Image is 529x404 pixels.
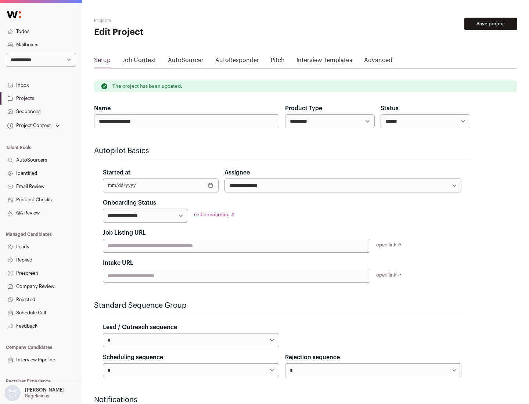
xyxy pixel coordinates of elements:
a: Advanced [364,56,392,68]
a: Interview Templates [296,56,352,68]
a: AutoResponder [215,56,259,68]
label: Started at [103,168,130,177]
a: Job Context [122,56,156,68]
label: Onboarding Status [103,198,156,207]
p: [PERSON_NAME] [25,387,65,393]
label: Status [381,104,399,113]
label: Assignee [224,168,250,177]
button: Open dropdown [6,120,61,131]
label: Name [94,104,111,113]
a: Setup [94,56,111,68]
a: edit onboarding ↗ [194,212,235,217]
a: Pitch [271,56,285,68]
label: Scheduling sequence [103,353,163,362]
h2: Autopilot Basics [94,146,470,156]
h2: Standard Sequence Group [94,300,470,311]
p: The project has been updated. [112,83,182,89]
button: Save project [464,18,517,30]
h1: Edit Project [94,26,235,38]
label: Rejection sequence [285,353,340,362]
img: Wellfound [3,7,25,22]
button: Open dropdown [3,385,66,401]
div: Project Context [6,123,51,129]
label: Lead / Outreach sequence [103,323,177,332]
img: nopic.png [4,385,21,401]
label: Job Listing URL [103,228,146,237]
h2: Projects [94,18,235,24]
label: Product Type [285,104,322,113]
a: AutoSourcer [168,56,204,68]
p: Bagelicious [25,393,49,399]
label: Intake URL [103,259,133,267]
